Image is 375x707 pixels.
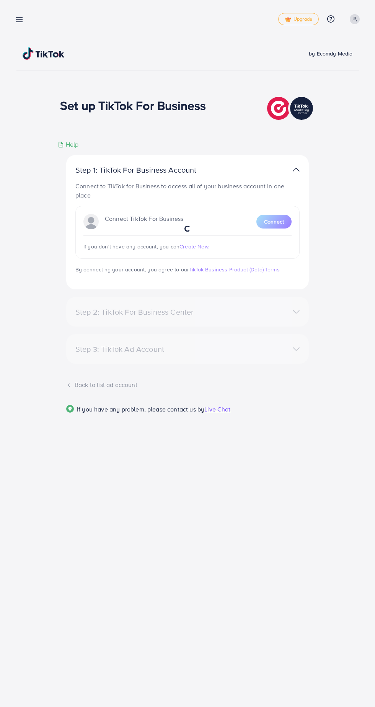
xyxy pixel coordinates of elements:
span: Live Chat [204,405,230,413]
img: TikTok partner [267,95,315,122]
span: by Ecomdy Media [309,50,352,57]
img: TikTok partner [293,164,300,175]
img: Popup guide [66,405,74,413]
a: tickUpgrade [278,13,319,25]
p: Step 1: TikTok For Business Account [75,165,221,175]
img: TikTok [23,47,65,60]
h1: Set up TikTok For Business [60,98,206,113]
img: tick [285,17,291,22]
span: Upgrade [285,16,312,22]
div: Help [58,140,79,149]
span: If you have any problem, please contact us by [77,405,204,413]
div: Back to list ad account [66,380,309,389]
